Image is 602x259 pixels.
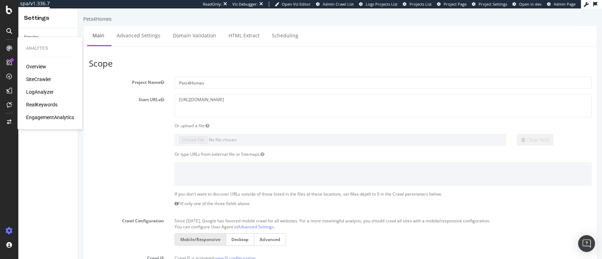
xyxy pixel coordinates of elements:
[89,17,143,37] a: Domain Validation
[5,86,91,94] label: Start URLs
[5,7,33,14] div: Pets4Homes
[519,1,542,7] span: Open in dev
[275,1,311,7] a: Open Viz Editor
[24,14,72,22] div: Settings
[159,215,196,221] a: Advanced Settings
[96,225,147,237] label: Mobile/Responsive
[554,1,576,7] span: Admin Page
[366,1,397,7] span: Logs Projects List
[409,1,432,7] span: Projects List
[479,1,507,7] span: Project Settings
[323,1,354,7] span: Admin Crawl List
[24,34,38,41] div: Crawler
[444,1,467,7] span: Project Page
[437,1,467,7] a: Project Page
[145,17,187,37] a: HTML Extract
[188,17,225,37] a: Scheduling
[359,1,397,7] a: Logs Projects List
[26,101,57,108] a: RealKeywords
[5,207,91,215] label: Crawl Configuration
[11,50,513,60] h3: Scope
[176,225,208,237] label: Advanced
[33,17,87,37] a: Advanced Settings
[26,76,51,83] a: SiteCrawler
[82,71,86,77] button: Project Name
[26,45,74,51] div: Analytics
[82,88,86,94] button: Start URLs
[232,1,258,7] div: Viz Debugger:
[91,114,519,120] div: Or upload a file:
[96,215,513,221] p: You can configure User Agent in .
[547,1,576,7] a: Admin Page
[24,34,73,41] a: Crawler
[5,68,91,77] label: Project Name
[91,143,519,149] div: Or type URLs from external file or Sitemaps:
[472,1,507,7] a: Project Settings
[203,1,222,7] div: ReadOnly:
[96,183,513,189] p: If you don't want to discover URLs outside of those listed in the files at these locations, set M...
[26,88,54,95] a: LogAnalyzer
[136,247,177,253] a: view JS configuration
[26,63,46,70] a: Overview
[403,1,432,7] a: Projects List
[96,207,513,215] p: Since [DATE], Google has favored mobile crawl for all websites. For a more meaningful analysis, y...
[512,1,542,7] a: Open in dev
[26,114,74,121] a: EngagementAnalytics
[96,192,513,198] p: Fill only one of the three fields above
[96,86,513,109] textarea: [URL][DOMAIN_NAME]
[9,17,31,37] a: Main
[96,244,513,253] p: Crawl JS is activated:
[282,1,311,7] span: Open Viz Editor
[147,225,176,237] label: Desktop
[5,244,91,253] label: Crawl JS
[316,1,354,7] a: Admin Crawl List
[578,235,595,252] div: Open Intercom Messenger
